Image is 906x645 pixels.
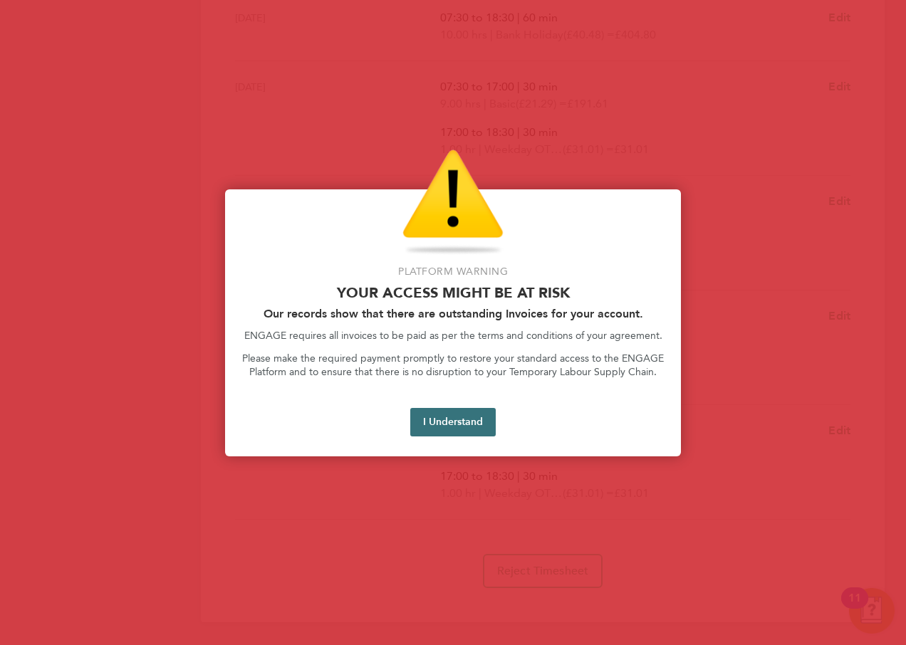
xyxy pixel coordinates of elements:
h2: Our records show that there are outstanding Invoices for your account. [242,307,664,320]
div: Access At Risk [225,189,681,456]
img: Warning Icon [402,150,504,256]
button: I Understand [410,408,496,436]
p: Please make the required payment promptly to restore your standard access to the ENGAGE Platform ... [242,352,664,379]
p: Your access might be at risk [242,284,664,301]
p: Platform Warning [242,265,664,279]
p: ENGAGE requires all invoices to be paid as per the terms and conditions of your agreement. [242,329,664,343]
